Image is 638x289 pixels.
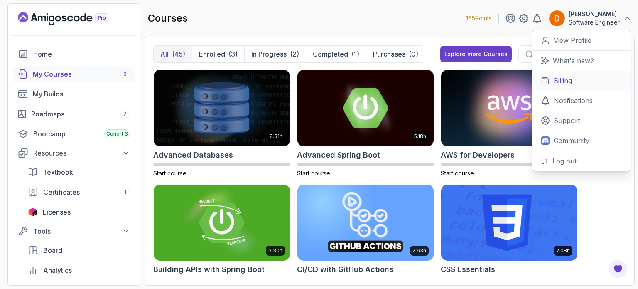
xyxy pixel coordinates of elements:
[532,71,631,91] a: Billing
[28,208,38,216] img: jetbrains icon
[297,149,380,161] h2: Advanced Spring Boot
[549,10,631,27] button: user profile image[PERSON_NAME]Software Engineer
[552,156,577,166] p: Log out
[554,116,580,126] p: Support
[199,49,225,59] p: Enrolled
[43,245,62,255] span: Board
[556,247,570,254] p: 2.08h
[306,46,366,62] button: Completed(1)
[532,131,631,151] a: Community
[532,111,631,131] a: Support
[441,149,515,161] h2: AWS for Developers
[554,136,589,146] p: Community
[23,204,135,220] a: licenses
[532,151,631,171] button: Log out
[553,56,594,66] p: What's new?
[43,207,71,217] span: Licenses
[441,170,474,177] span: Start course
[297,170,330,177] span: Start course
[13,224,135,239] button: Tools
[569,18,620,27] p: Software Engineer
[440,46,512,62] button: Explore more Courses
[532,30,631,51] a: View Profile
[124,189,126,195] span: 1
[270,133,282,140] p: 8.31h
[123,111,127,117] span: 7
[549,10,565,26] img: user profile image
[172,49,185,59] div: (45)
[33,49,130,59] div: Home
[33,69,130,79] div: My Courses
[441,70,577,146] img: AWS for Developers card
[23,184,135,200] a: certificates
[554,96,593,106] p: Notifications
[153,149,233,161] h2: Advanced Databases
[444,50,508,58] div: Explore more Courses
[154,46,192,62] button: All(45)
[290,49,299,59] div: (2)
[409,49,418,59] div: (0)
[13,66,135,82] a: courses
[608,259,628,279] button: Open Feedback Button
[160,49,169,59] p: All
[153,264,265,275] h2: Building APIs with Spring Boot
[13,126,135,142] a: bootcamp
[297,70,434,146] img: Advanced Spring Boot card
[43,167,73,177] span: Textbook
[228,49,238,59] div: (3)
[441,264,495,275] h2: CSS Essentials
[154,70,290,146] img: Advanced Databases card
[18,12,128,25] a: Landing page
[554,35,591,45] p: View Profile
[31,109,130,119] div: Roadmaps
[13,46,135,62] a: home
[33,129,130,139] div: Bootcamp
[569,10,620,18] p: [PERSON_NAME]
[43,187,80,197] span: Certificates
[153,170,186,177] span: Start course
[414,133,426,140] p: 5.18h
[192,46,244,62] button: Enrolled(3)
[244,46,306,62] button: In Progress(2)
[23,262,135,279] a: analytics
[532,51,631,71] a: What's new?
[43,265,72,275] span: Analytics
[412,247,426,254] p: 2.63h
[23,164,135,180] a: textbook
[532,91,631,111] a: Notifications
[313,49,348,59] p: Completed
[251,49,287,59] p: In Progress
[466,14,492,22] p: 165 Points
[33,89,130,99] div: My Builds
[554,76,572,86] p: Billing
[154,185,290,261] img: Building APIs with Spring Boot card
[268,247,282,254] p: 3.30h
[297,264,393,275] h2: CI/CD with GitHub Actions
[351,49,359,59] div: (1)
[13,106,135,122] a: roadmaps
[33,148,130,158] div: Resources
[366,46,425,62] button: Purchases(0)
[297,185,434,261] img: CI/CD with GitHub Actions card
[13,146,135,161] button: Resources
[148,12,188,25] h2: courses
[373,49,405,59] p: Purchases
[33,226,130,236] div: Tools
[23,242,135,259] a: board
[441,185,577,261] img: CSS Essentials card
[123,71,127,77] span: 3
[106,131,128,137] span: Cohort 3
[13,86,135,102] a: builds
